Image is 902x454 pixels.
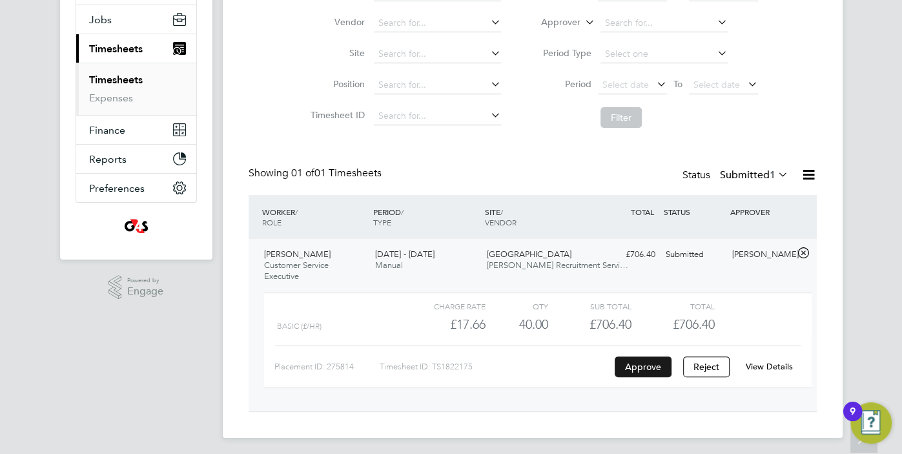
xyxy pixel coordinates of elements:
div: £706.40 [593,244,661,265]
div: 40.00 [486,314,548,335]
span: TOTAL [631,207,654,217]
button: Jobs [76,5,196,34]
label: Period Type [533,47,591,59]
label: Vendor [307,16,365,28]
span: To [670,76,686,92]
span: ROLE [262,217,282,227]
div: [PERSON_NAME] [727,244,794,265]
input: Search for... [374,14,501,32]
button: Timesheets [76,34,196,63]
div: Total [631,298,715,314]
a: Timesheets [89,74,143,86]
div: Showing [249,167,384,180]
button: Open Resource Center, 9 new notifications [850,402,892,444]
div: Timesheet ID: TS1822175 [380,356,611,377]
button: Finance [76,116,196,144]
span: Powered by [127,275,163,286]
div: WORKER [259,200,371,234]
span: Select date [602,79,649,90]
span: £706.40 [673,316,715,332]
div: Timesheets [76,63,196,115]
span: / [295,207,298,217]
a: View Details [746,361,793,372]
span: Manual [375,260,403,271]
span: Customer Service Executive [264,260,329,282]
button: Filter [600,107,642,128]
span: 1 [770,169,775,181]
span: Engage [127,286,163,297]
span: TYPE [373,217,391,227]
span: / [500,207,503,217]
div: PERIOD [370,200,482,234]
input: Search for... [374,45,501,63]
span: Finance [89,124,125,136]
input: Select one [600,45,728,63]
span: VENDOR [485,217,517,227]
div: 9 [850,411,856,428]
div: Status [682,167,791,185]
div: Placement ID: 275814 [274,356,380,377]
label: Approver [522,16,580,29]
span: Preferences [89,182,145,194]
button: Reject [683,356,730,377]
span: Reports [89,153,127,165]
a: Powered byEngage [108,275,163,300]
label: Site [307,47,365,59]
div: £706.40 [548,314,631,335]
input: Search for... [374,76,501,94]
label: Timesheet ID [307,109,365,121]
button: Reports [76,145,196,173]
span: 01 Timesheets [291,167,382,180]
span: 01 of [291,167,314,180]
span: / [401,207,404,217]
span: Select date [693,79,740,90]
span: Basic (£/HR) [277,322,322,331]
span: [PERSON_NAME] Recruitment Servi… [487,260,628,271]
img: g4s2-logo-retina.png [121,216,152,236]
label: Period [533,78,591,90]
div: Charge rate [402,298,485,314]
button: Approve [615,356,671,377]
div: Submitted [661,244,728,265]
span: [GEOGRAPHIC_DATA] [487,249,571,260]
button: Preferences [76,174,196,202]
input: Search for... [600,14,728,32]
div: APPROVER [727,200,794,223]
div: Sub Total [548,298,631,314]
a: Go to home page [76,216,197,236]
div: SITE [482,200,593,234]
div: STATUS [661,200,728,223]
span: Timesheets [89,43,143,55]
label: Position [307,78,365,90]
a: Expenses [89,92,133,104]
div: £17.66 [402,314,485,335]
label: Submitted [720,169,788,181]
span: [PERSON_NAME] [264,249,331,260]
span: [DATE] - [DATE] [375,249,435,260]
div: QTY [486,298,548,314]
span: Jobs [89,14,112,26]
input: Search for... [374,107,501,125]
